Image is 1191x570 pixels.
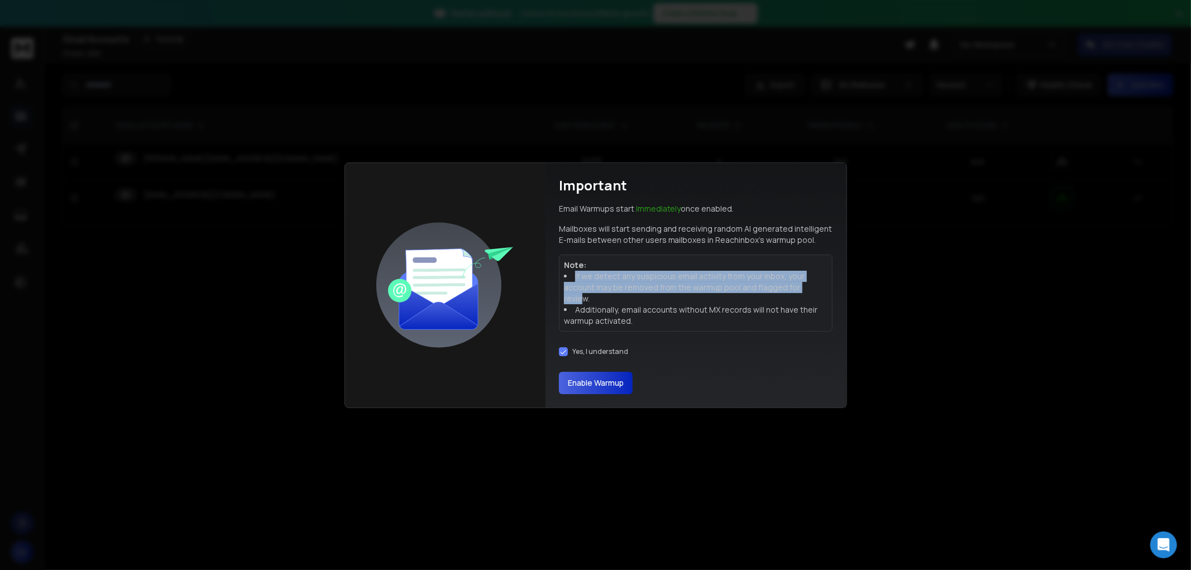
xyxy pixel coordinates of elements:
li: Additionally, email accounts without MX records will not have their warmup activated. [564,304,828,327]
p: Note: [564,260,828,271]
label: Yes, I understand [572,347,628,356]
p: Email Warmups start once enabled. [559,203,734,214]
li: If we detect any suspicious email activity from your inbox, your account may be removed from the ... [564,271,828,304]
span: Immediately [636,203,681,214]
p: Mailboxes will start sending and receiving random AI generated intelligent E-mails between other ... [559,223,833,246]
button: Enable Warmup [559,372,633,394]
h1: Important [559,176,627,194]
div: Open Intercom Messenger [1150,531,1177,558]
